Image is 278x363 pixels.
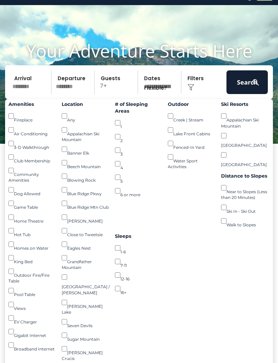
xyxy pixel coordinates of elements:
[115,268,163,282] div: 12-16
[62,183,110,197] div: Blue Ridge Pkwy
[8,197,57,210] div: Game Table
[226,70,268,94] button: Search
[115,116,163,130] div: 1
[252,78,260,87] img: search-regular-white.png
[221,148,270,167] div: [GEOGRAPHIC_DATA]
[62,251,110,270] div: Grandfather Mountain
[168,123,216,137] div: Lake Front Cabins
[8,137,57,150] div: 3-D Walkthrough
[221,101,270,108] label: Ski Resorts
[62,197,110,210] div: Blue Ridge Mtn Club
[115,233,163,240] label: Sleeps
[62,123,110,142] div: Appalachian Ski Mountain
[221,129,270,148] div: [GEOGRAPHIC_DATA]
[221,173,270,179] label: Distance to Slopes
[97,70,138,94] p: 7+
[115,130,163,143] div: 2
[115,171,163,184] div: 5
[221,109,270,129] div: Appalachian Ski Mountain
[168,101,216,108] label: Outdoor
[8,164,57,183] div: Community Amenities
[168,150,216,169] div: Water Sport Activities
[62,210,110,224] div: [PERSON_NAME]
[221,201,270,214] div: Ski In - Ski Out
[8,251,57,265] div: King Bed
[115,184,163,198] div: 6 or more
[8,325,57,338] div: Gigabit Internet
[168,137,216,150] div: Fenced-In Yard
[62,142,110,156] div: Banner Elk
[115,157,163,171] div: 4
[62,156,110,169] div: Beech Mountain
[8,123,57,137] div: Air Conditioning
[8,338,57,352] div: Broadband Internet
[62,328,110,342] div: Sugar Mountain
[8,311,57,325] div: EV Charger
[8,298,57,311] div: Views
[187,84,194,91] img: filter--v1.png
[62,101,110,108] label: Location
[8,224,57,237] div: Hot Tub
[8,150,57,164] div: Club Membership
[115,143,163,157] div: 3
[168,109,216,123] div: Creek | Stream
[62,315,110,328] div: Seven Devils
[115,282,163,295] div: 16+
[8,237,57,251] div: Homes on Water
[62,224,110,237] div: Close to Tweetsie
[8,183,57,197] div: Dog Allowed
[221,181,270,200] div: Near to Slopes (Less than 20 Minutes)
[115,241,163,255] div: 1-6
[221,214,270,228] div: Walk to Slopes
[115,255,163,268] div: 7-11
[115,101,163,114] label: # of Sleeping Areas
[8,101,57,108] label: Amenities
[8,284,57,297] div: Pool Table
[62,169,110,183] div: Blowing Rock
[8,210,57,224] div: Home Theatre
[8,265,57,284] div: Outdoor Fire/Fire Table
[62,342,110,361] div: [PERSON_NAME] Crucis
[62,109,110,123] div: Any
[62,296,110,315] div: [PERSON_NAME] Lake
[62,237,110,251] div: Eagles Nest
[62,270,110,295] div: [GEOGRAPHIC_DATA] / [PERSON_NAME]
[5,40,273,61] h1: Your Adventure Starts Here
[8,109,57,123] div: Fireplace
